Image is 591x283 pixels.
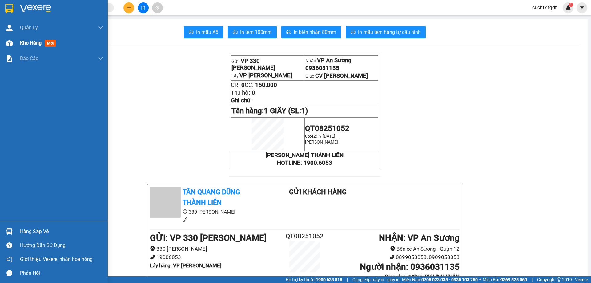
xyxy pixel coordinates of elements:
[80,25,89,31] span: DĐ:
[501,277,527,282] strong: 0369 525 060
[527,4,563,11] span: cucntk.tqdtl
[183,217,187,222] span: phone
[20,255,93,263] span: Giới thiệu Vexere, nhận hoa hồng
[123,2,134,13] button: plus
[233,30,238,35] span: printer
[266,152,344,159] strong: [PERSON_NAME] THÀNH LIÊN
[6,256,12,262] span: notification
[347,276,348,283] span: |
[579,5,585,10] span: caret-down
[155,6,159,10] span: aim
[231,58,304,71] p: Gửi:
[5,4,13,13] img: logo-vxr
[20,269,103,278] div: Phản hồi
[231,58,275,71] span: VP 330 [PERSON_NAME]
[241,82,245,88] span: 0
[402,276,478,283] span: Miền Nam
[346,26,426,38] button: printerIn mẫu tem hàng tự cấu hình
[5,23,14,30] span: DĐ:
[228,26,277,38] button: printerIn tem 100mm
[183,188,240,207] b: Tân Quang Dũng Thành Liên
[252,89,255,96] span: 0
[239,72,292,79] span: VP [PERSON_NAME]
[305,134,335,139] span: 06:42:19 [DATE]
[351,30,356,35] span: printer
[80,21,150,43] span: CV [PERSON_NAME]
[286,276,342,283] span: Hỗ trợ kỹ thuật:
[5,6,15,12] span: Gửi:
[5,20,75,42] span: VP [PERSON_NAME]
[80,5,150,13] div: VP An Sương
[6,270,12,276] span: message
[150,233,267,243] b: GỬI : VP 330 [PERSON_NAME]
[483,276,527,283] span: Miền Bắc
[5,5,75,20] div: VP 330 [PERSON_NAME]
[127,6,131,10] span: plus
[331,245,460,253] li: Bến xe An Sương - Quận 12
[138,2,149,13] button: file-add
[183,209,187,214] span: environment
[231,82,240,88] span: CR:
[316,277,342,282] strong: 1900 633 818
[305,74,368,79] span: Giao:
[389,254,395,260] span: phone
[281,26,341,38] button: printerIn biên nhận 80mm
[557,277,561,282] span: copyright
[301,107,308,115] span: 1)
[570,3,572,7] span: 1
[20,227,103,236] div: Hàng sắp về
[569,3,573,7] sup: 1
[577,2,587,13] button: caret-down
[479,278,481,281] span: ⚪️
[231,89,250,96] span: Thu hộ:
[245,82,254,88] span: CC:
[305,57,378,64] p: Nhận:
[360,262,460,272] b: Người nhận : 0936031135
[305,65,339,71] span: 0936031135
[6,55,13,62] img: solution-icon
[317,57,352,64] span: VP An Sương
[196,28,218,36] span: In mẫu A5
[352,276,400,283] span: Cung cấp máy in - giấy in:
[358,28,421,36] span: In mẫu tem hàng tự cấu hình
[152,2,163,13] button: aim
[150,208,264,216] li: 330 [PERSON_NAME]
[385,273,460,280] b: Giao dọc đường: CV LINH XUÂN
[305,139,338,144] span: [PERSON_NAME]
[6,25,13,31] img: warehouse-icon
[264,107,308,115] span: 1 GIẤY (SL:
[189,30,194,35] span: printer
[231,97,252,104] span: Ghi chú:
[279,231,331,241] h2: QT08251052
[45,40,56,47] span: mới
[141,6,145,10] span: file-add
[6,242,12,248] span: question-circle
[20,241,103,250] div: Hướng dẫn sử dụng
[565,5,571,10] img: icon-new-feature
[150,254,155,260] span: phone
[379,233,460,243] b: NHẬN : VP An Sương
[240,28,272,36] span: In tem 100mm
[20,24,38,31] span: Quản Lý
[532,276,533,283] span: |
[150,253,279,261] li: 19006053
[20,40,42,46] span: Kho hàng
[231,107,308,115] span: Tên hàng:
[286,30,291,35] span: printer
[331,253,460,261] li: 0899053053, 0909053053
[20,55,38,62] span: Báo cáo
[231,73,292,78] span: Lấy:
[150,245,279,253] li: 330 [PERSON_NAME]
[294,28,336,36] span: In biên nhận 80mm
[80,6,94,12] span: Nhận:
[184,26,223,38] button: printerIn mẫu A5
[150,246,155,251] span: environment
[80,13,150,21] div: 0936031135
[390,246,395,251] span: environment
[289,188,347,196] b: Gửi khách hàng
[305,124,349,133] span: QT08251052
[6,228,13,235] img: warehouse-icon
[255,82,277,88] span: 150.000
[421,277,478,282] strong: 0708 023 035 - 0935 103 250
[150,262,222,269] b: Lấy hàng : VP [PERSON_NAME]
